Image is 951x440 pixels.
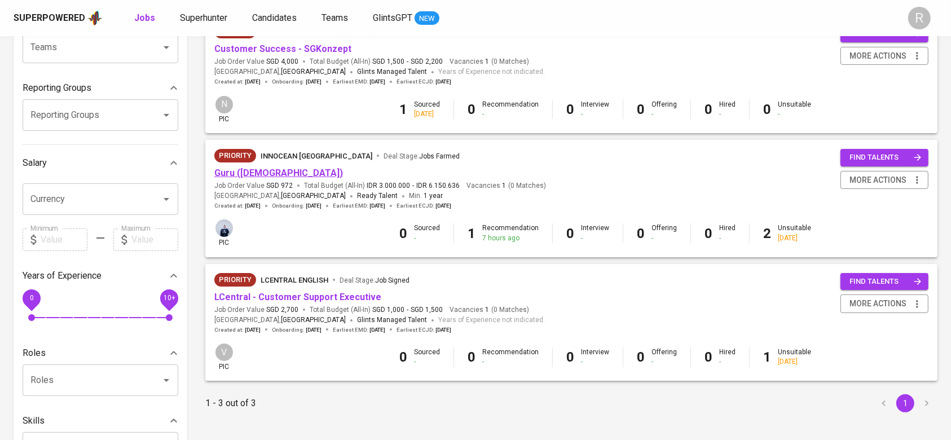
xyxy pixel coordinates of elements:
span: Onboarding : [272,78,322,86]
div: Hired [719,100,736,119]
div: Interview [581,100,609,119]
span: 1 [483,57,489,67]
p: Years of Experience [23,269,102,283]
a: Superhunter [180,11,230,25]
div: Reporting Groups [23,77,178,99]
span: Glints Managed Talent [357,68,427,76]
span: [GEOGRAPHIC_DATA] [281,191,346,202]
span: 1 [483,305,489,315]
p: Reporting Groups [23,81,91,95]
div: pic [214,342,234,372]
span: 0 [29,294,33,302]
span: Onboarding : [272,202,322,210]
img: annisa@glints.com [215,219,233,237]
b: Jobs [134,12,155,23]
span: - [407,57,408,67]
div: [DATE] [778,357,811,367]
span: Total Budget (All-In) [304,181,460,191]
a: Guru ([DEMOGRAPHIC_DATA]) [214,168,343,178]
span: Job Order Value [214,57,298,67]
a: Customer Success - SGKonzept [214,43,351,54]
b: 0 [399,226,407,241]
div: - [581,234,609,243]
div: [DATE] [778,234,811,243]
a: Teams [322,11,350,25]
span: Ready Talent [357,192,398,200]
div: Sourced [414,347,440,367]
span: [DATE] [435,326,451,334]
b: 0 [566,349,574,365]
div: Recommendation [482,223,539,243]
span: Created at : [214,78,261,86]
span: Deal Stage : [384,152,460,160]
input: Value [131,228,178,251]
span: Min. [409,192,443,200]
div: - [651,109,677,119]
b: 0 [705,226,712,241]
span: Created at : [214,326,261,334]
b: 0 [763,102,771,117]
span: Earliest EMD : [333,78,385,86]
span: Years of Experience not indicated. [438,67,545,78]
span: SGD 2,200 [411,57,443,67]
span: Vacancies ( 0 Matches ) [450,57,529,67]
span: Total Budget (All-In) [310,57,443,67]
span: [DATE] [306,326,322,334]
span: more actions [849,297,906,311]
div: pic [214,218,234,248]
b: 1 [468,226,475,241]
b: 0 [399,349,407,365]
button: find talents [840,273,928,291]
b: 0 [566,102,574,117]
span: [GEOGRAPHIC_DATA] , [214,191,346,202]
span: more actions [849,49,906,63]
div: Interview [581,347,609,367]
span: Vacancies ( 0 Matches ) [450,305,529,315]
span: Created at : [214,202,261,210]
span: Jobs Farmed [419,152,460,160]
span: Earliest ECJD : [397,78,451,86]
button: Open [158,39,174,55]
span: LCentral English [261,276,328,284]
div: Client Priority, Very Responsive [214,149,256,162]
div: Roles [23,342,178,364]
div: - [581,109,609,119]
span: SGD 1,000 [372,305,404,315]
div: - [719,357,736,367]
p: Skills [23,414,45,428]
span: SGD 4,000 [266,57,298,67]
div: Sourced [414,223,440,243]
div: Hired [719,347,736,367]
button: more actions [840,171,928,190]
span: [DATE] [435,202,451,210]
div: Superpowered [14,12,85,25]
p: 1 - 3 out of 3 [205,397,256,410]
span: [GEOGRAPHIC_DATA] [281,67,346,78]
div: Salary [23,152,178,174]
span: Total Budget (All-In) [310,305,443,315]
div: Unsuitable [778,100,811,119]
span: Deal Stage : [340,276,410,284]
button: Open [158,107,174,123]
img: app logo [87,10,103,27]
a: Jobs [134,11,157,25]
div: Years of Experience [23,265,178,287]
nav: pagination navigation [873,394,937,412]
div: - [719,109,736,119]
span: Superhunter [180,12,227,23]
div: - [581,357,609,367]
button: find talents [840,149,928,166]
b: 0 [468,349,475,365]
span: SGD 1,500 [411,305,443,315]
span: SGD 2,700 [266,305,298,315]
button: more actions [840,294,928,313]
span: Job Signed [375,276,410,284]
div: Recommendation [482,347,539,367]
div: Offering [651,223,677,243]
span: Earliest EMD : [333,202,385,210]
span: Glints Managed Talent [357,316,427,324]
span: 10+ [163,294,175,302]
b: 2 [763,226,771,241]
span: [DATE] [306,202,322,210]
b: 0 [637,349,645,365]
